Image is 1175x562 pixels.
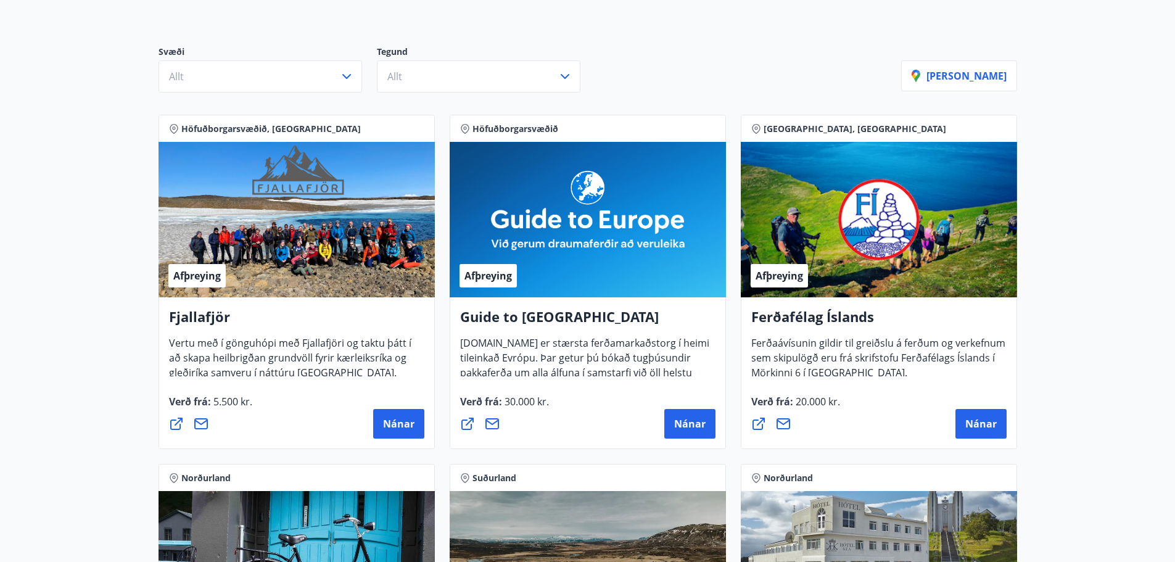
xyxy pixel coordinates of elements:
[173,269,221,283] span: Afþreying
[159,60,362,93] button: Allt
[756,269,803,283] span: Afþreying
[751,395,840,418] span: Verð frá :
[181,123,361,135] span: Höfuðborgarsvæðið, [GEOGRAPHIC_DATA]
[460,307,715,336] h4: Guide to [GEOGRAPHIC_DATA]
[751,307,1007,336] h4: Ferðafélag Íslands
[502,395,549,408] span: 30.000 kr.
[793,395,840,408] span: 20.000 kr.
[211,395,252,408] span: 5.500 kr.
[764,472,813,484] span: Norðurland
[901,60,1017,91] button: [PERSON_NAME]
[387,70,402,83] span: Allt
[373,409,424,439] button: Nánar
[377,60,580,93] button: Allt
[181,472,231,484] span: Norðurland
[912,69,1007,83] p: [PERSON_NAME]
[955,409,1007,439] button: Nánar
[674,417,706,431] span: Nánar
[472,123,558,135] span: Höfuðborgarsvæðið
[464,269,512,283] span: Afþreying
[472,472,516,484] span: Suðurland
[169,307,424,336] h4: Fjallafjör
[751,336,1005,389] span: Ferðaávísunin gildir til greiðslu á ferðum og verkefnum sem skipulögð eru frá skrifstofu Ferðafél...
[965,417,997,431] span: Nánar
[664,409,715,439] button: Nánar
[169,336,411,389] span: Vertu með í gönguhópi með Fjallafjöri og taktu þátt í að skapa heilbrigðan grundvöll fyrir kærlei...
[383,417,414,431] span: Nánar
[460,336,709,419] span: [DOMAIN_NAME] er stærsta ferðamarkaðstorg í heimi tileinkað Evrópu. Þar getur þú bókað tugþúsundi...
[377,46,595,60] p: Tegund
[159,46,377,60] p: Svæði
[460,395,549,418] span: Verð frá :
[169,70,184,83] span: Allt
[764,123,946,135] span: [GEOGRAPHIC_DATA], [GEOGRAPHIC_DATA]
[169,395,252,418] span: Verð frá :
